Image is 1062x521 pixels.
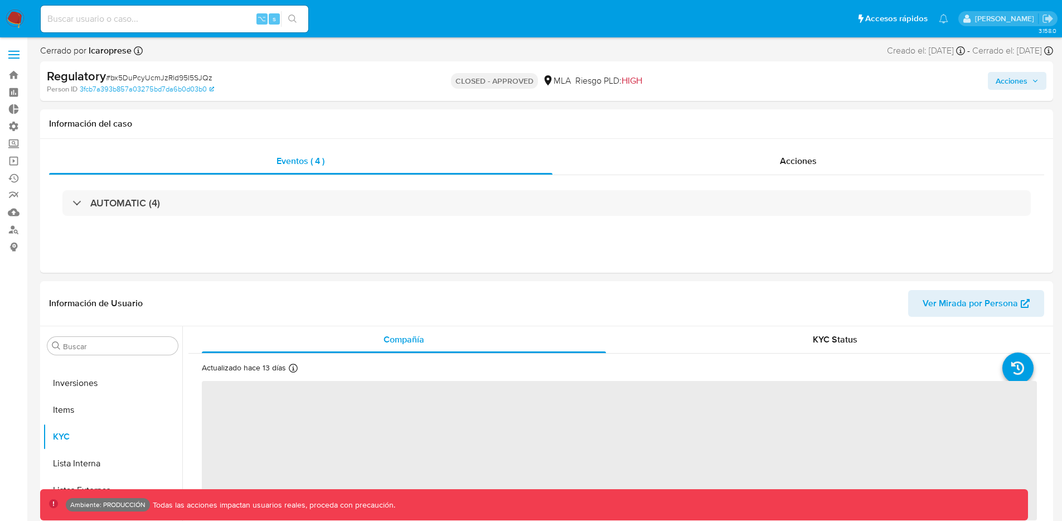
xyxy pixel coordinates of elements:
[923,290,1018,317] span: Ver Mirada por Persona
[150,500,395,510] p: Todas las acciones impactan usuarios reales, proceda con precaución.
[106,72,212,83] span: # bx5DuPcyUcmJzRld95I5SJQz
[908,290,1044,317] button: Ver Mirada por Persona
[62,190,1031,216] div: AUTOMATIC (4)
[975,13,1038,24] p: joaquin.galliano@mercadolibre.com
[258,13,266,24] span: ⌥
[1042,13,1054,25] a: Salir
[887,45,965,57] div: Creado el: [DATE]
[542,75,571,87] div: MLA
[202,363,286,373] p: Actualizado hace 13 días
[52,341,61,350] button: Buscar
[281,11,304,27] button: search-icon
[43,423,182,450] button: KYC
[47,84,77,94] b: Person ID
[780,155,817,167] span: Acciones
[41,12,308,26] input: Buscar usuario o caso...
[80,84,214,94] a: 3fcb7a393b857a03275bd7da6b0d03b0
[43,370,182,397] button: Inversiones
[49,118,1044,129] h1: Información del caso
[988,72,1046,90] button: Acciones
[813,333,857,346] span: KYC Status
[43,477,182,504] button: Listas Externas
[622,74,642,87] span: HIGH
[451,73,538,89] p: CLOSED - APPROVED
[575,75,642,87] span: Riesgo PLD:
[972,45,1053,57] div: Cerrado el: [DATE]
[939,14,948,23] a: Notificaciones
[277,155,324,167] span: Eventos ( 4 )
[40,45,132,57] span: Cerrado por
[43,397,182,423] button: Items
[49,298,143,309] h1: Información de Usuario
[43,450,182,477] button: Lista Interna
[63,341,173,351] input: Buscar
[967,45,970,57] span: -
[865,13,928,25] span: Accesos rápidos
[47,67,106,85] b: Regulatory
[86,44,132,57] b: lcaroprese
[202,381,1037,520] span: ‌
[384,333,424,346] span: Compañía
[996,72,1027,90] span: Acciones
[70,503,146,507] p: Ambiente: PRODUCCIÓN
[273,13,276,24] span: s
[90,197,160,209] h3: AUTOMATIC (4)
